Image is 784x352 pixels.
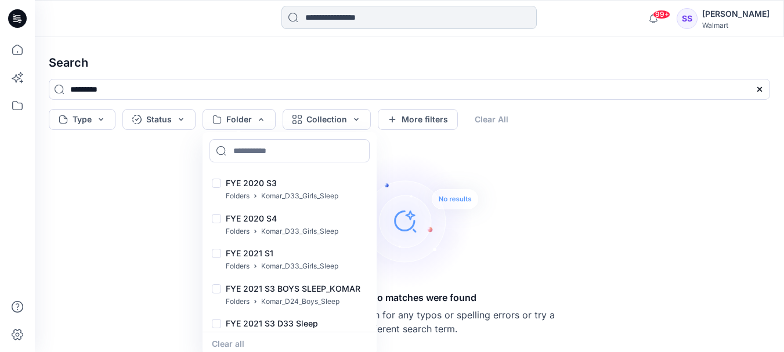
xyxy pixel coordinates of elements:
p: FYE 2021 S1 [226,246,338,260]
div: [PERSON_NAME] [702,7,769,21]
p: Komar_D24_Boys_Sleep [261,296,339,308]
h5: Sorry, no matches were found [343,291,476,304]
p: Komar_D33_Girls_Sleep [261,190,338,202]
p: FYE 2020 S3 [226,176,338,190]
button: More filters [378,109,458,130]
div: Walmart [702,21,769,30]
p: FYE 2021 S3 BOYS SLEEP_KOMAR [226,282,360,296]
p: Folders [226,296,250,308]
div: FYE 2021 S3 BOYS SLEEP_KOMAR [205,277,374,313]
h4: Search [39,46,779,79]
p: FYE 2020 S4 [226,212,338,226]
div: FYE 2021 S1 [205,242,374,277]
p: Folders [226,260,250,273]
p: Komar_D33_Girls_Sleep [261,260,338,273]
button: Status [122,109,196,130]
p: Folders [226,190,250,202]
p: Folders [226,331,250,343]
p: Komar_D33_Girls_Sleep [261,226,338,238]
button: Collection [283,109,371,130]
div: FYE 2021 S3 D33 Sleep [205,312,374,347]
div: FYE 2020 S4 [205,207,374,242]
img: Sorry, no matches were found [338,151,500,291]
button: Type [49,109,115,130]
button: Folder [203,109,276,130]
p: Double check your search for any typos or spelling errors or try a different search term. [265,308,555,336]
div: FYE 2020 S3 [205,172,374,207]
p: Folders [226,226,250,238]
p: FYE 2021 S3 D33 Sleep [226,317,338,331]
p: Komar_D33_Girls_Sleep [261,331,338,343]
div: SS [677,8,698,29]
span: 99+ [653,10,670,19]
